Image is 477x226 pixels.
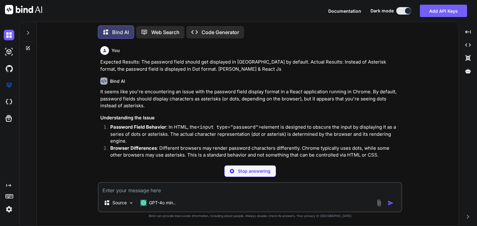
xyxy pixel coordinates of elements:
button: Add API Keys [420,5,467,17]
img: premium [4,80,14,91]
p: Expected Results: The password field should get displayed in [GEOGRAPHIC_DATA] by default. Actual... [100,59,401,73]
p: : Different browsers may render password characters differently. Chrome typically uses dots, whil... [110,145,401,159]
strong: Password Field Behavior [110,124,166,130]
p: Bind can provide inaccurate information, including about people. Always double-check its answers.... [98,214,402,218]
img: githubDark [4,63,14,74]
p: Bind AI [112,29,129,36]
img: icon [388,200,394,206]
strong: Browser Differences [110,145,157,151]
p: Code Generator [202,29,239,36]
img: darkChat [4,30,14,40]
h3: Understanding the Issue [100,114,401,122]
img: Bind AI [5,5,42,14]
code: <input type="password"> [197,124,261,130]
p: GPT-4o min.. [149,200,175,206]
img: GPT-4o mini [140,200,147,206]
img: Pick Models [129,200,134,206]
p: Source [112,200,127,206]
h6: You [111,47,120,54]
p: Stop answering [238,168,270,174]
p: It seems like you're encountering an issue with the password field display format in a React appl... [100,88,401,109]
img: cloudideIcon [4,97,14,107]
p: : In HTML, the element is designed to obscure the input by displaying it as a series of dots or a... [110,124,401,145]
h6: Bind AI [110,78,125,84]
img: darkAi-studio [4,47,14,57]
p: Web Search [151,29,179,36]
img: settings [4,204,14,215]
img: attachment [375,199,383,206]
button: Documentation [328,8,361,14]
span: Dark mode [370,8,394,14]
